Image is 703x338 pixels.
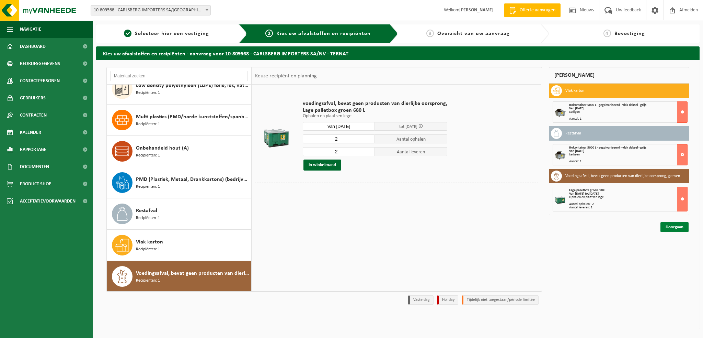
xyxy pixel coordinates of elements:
span: Recipiënten: 1 [136,277,160,284]
span: Dashboard [20,38,46,55]
span: Gebruikers [20,89,46,107]
span: Aantal leveren [375,147,447,156]
span: Kies uw afvalstoffen en recipiënten [276,31,371,36]
div: Ophalen en plaatsen lege [569,196,688,199]
li: Vaste dag [408,295,434,305]
span: voedingsafval, bevat geen producten van dierlijke oorsprong, [303,100,447,107]
span: Contracten [20,107,47,124]
h3: Vlak karton [565,85,584,96]
strong: Van [DATE] [569,149,584,153]
div: [PERSON_NAME] [549,67,690,84]
span: Product Shop [20,175,51,193]
button: In winkelmand [303,160,341,171]
span: Contactpersonen [20,72,60,89]
span: Lage palletbox groen 680 L [303,107,447,114]
a: 1Selecteer hier een vestiging [100,30,233,38]
span: Recipiënten: 1 [136,152,160,159]
button: Low density polyethyleen (LDPE) folie, los, naturel/gekleurd (80/20) Recipiënten: 1 [107,73,251,105]
button: Onbehandeld hout (A) Recipiënten: 1 [107,136,251,167]
div: Aantal leveren: 2 [569,206,688,209]
span: Bedrijfsgegevens [20,55,60,72]
button: Restafval Recipiënten: 1 [107,198,251,230]
span: 1 [124,30,131,37]
span: Lage palletbox groen 680 L [569,188,606,192]
strong: [PERSON_NAME] [459,8,494,13]
span: Onbehandeld hout (A) [136,144,189,152]
button: Voedingsafval, bevat geen producten van dierlijke oorsprong, gemengde verpakking (exclusief glas)... [107,261,251,292]
span: Vlak karton [136,238,163,246]
span: Selecteer hier een vestiging [135,31,209,36]
span: Recipiënten: 1 [136,90,160,96]
span: Recipiënten: 1 [136,184,160,190]
div: Aantal ophalen : 2 [569,203,688,206]
div: Ledigen [569,110,688,114]
strong: Van [DATE] [569,107,584,110]
span: Aantal ophalen [375,134,447,143]
span: Voedingsafval, bevat geen producten van dierlijke oorsprong, gemengde verpakking (exclusief glas) [136,269,249,277]
span: Rolcontainer 5000 L - gegalvaniseerd - vlak deksel - grijs [569,103,646,107]
span: Documenten [20,158,49,175]
span: 4 [603,30,611,37]
button: Multi plastics (PMD/harde kunststoffen/spanbanden/EPS/folie naturel/folie gemengd) Recipiënten: 1 [107,105,251,136]
h3: Voedingsafval, bevat geen producten van dierlijke oorsprong, gemengde verpakking (exclusief glas) [565,171,684,182]
input: Selecteer datum [303,122,375,131]
a: Offerte aanvragen [504,3,561,17]
span: Restafval [136,207,157,215]
span: Offerte aanvragen [518,7,557,14]
li: Holiday [437,295,458,305]
button: PMD (Plastiek, Metaal, Drankkartons) (bedrijven) Recipiënten: 1 [107,167,251,198]
span: PMD (Plastiek, Metaal, Drankkartons) (bedrijven) [136,175,249,184]
a: Doorgaan [660,222,689,232]
p: Ophalen en plaatsen lege [303,114,447,119]
span: Rolcontainer 5000 L - gegalvaniseerd - vlak deksel - grijs [569,146,646,150]
span: Acceptatievoorwaarden [20,193,76,210]
span: Multi plastics (PMD/harde kunststoffen/spanbanden/EPS/folie naturel/folie gemengd) [136,113,249,121]
span: Rapportage [20,141,46,158]
div: Aantal: 1 [569,160,688,163]
span: Recipiënten: 1 [136,246,160,253]
div: Keuze recipiënt en planning [252,67,320,85]
input: Materiaal zoeken [110,71,248,81]
div: Ledigen [569,153,688,156]
span: Recipiënten: 1 [136,215,160,221]
span: Low density polyethyleen (LDPE) folie, los, naturel/gekleurd (80/20) [136,81,249,90]
span: Overzicht van uw aanvraag [437,31,510,36]
span: 10-809568 - CARLSBERG IMPORTERS SA/NV - TERNAT [91,6,210,15]
h3: Restafval [565,128,581,139]
span: 3 [426,30,434,37]
span: 10-809568 - CARLSBERG IMPORTERS SA/NV - TERNAT [91,5,211,15]
strong: Van [DATE] tot [DATE] [569,192,599,196]
span: 2 [265,30,273,37]
li: Tijdelijk niet toegestaan/période limitée [462,295,539,305]
div: Aantal: 1 [569,117,688,121]
button: Vlak karton Recipiënten: 1 [107,230,251,261]
h2: Kies uw afvalstoffen en recipiënten - aanvraag voor 10-809568 - CARLSBERG IMPORTERS SA/NV - TERNAT [96,46,700,60]
span: Navigatie [20,21,41,38]
span: Recipiënten: 1 [136,121,160,128]
span: Bevestiging [614,31,645,36]
span: tot [DATE] [399,124,417,129]
span: Kalender [20,124,41,141]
